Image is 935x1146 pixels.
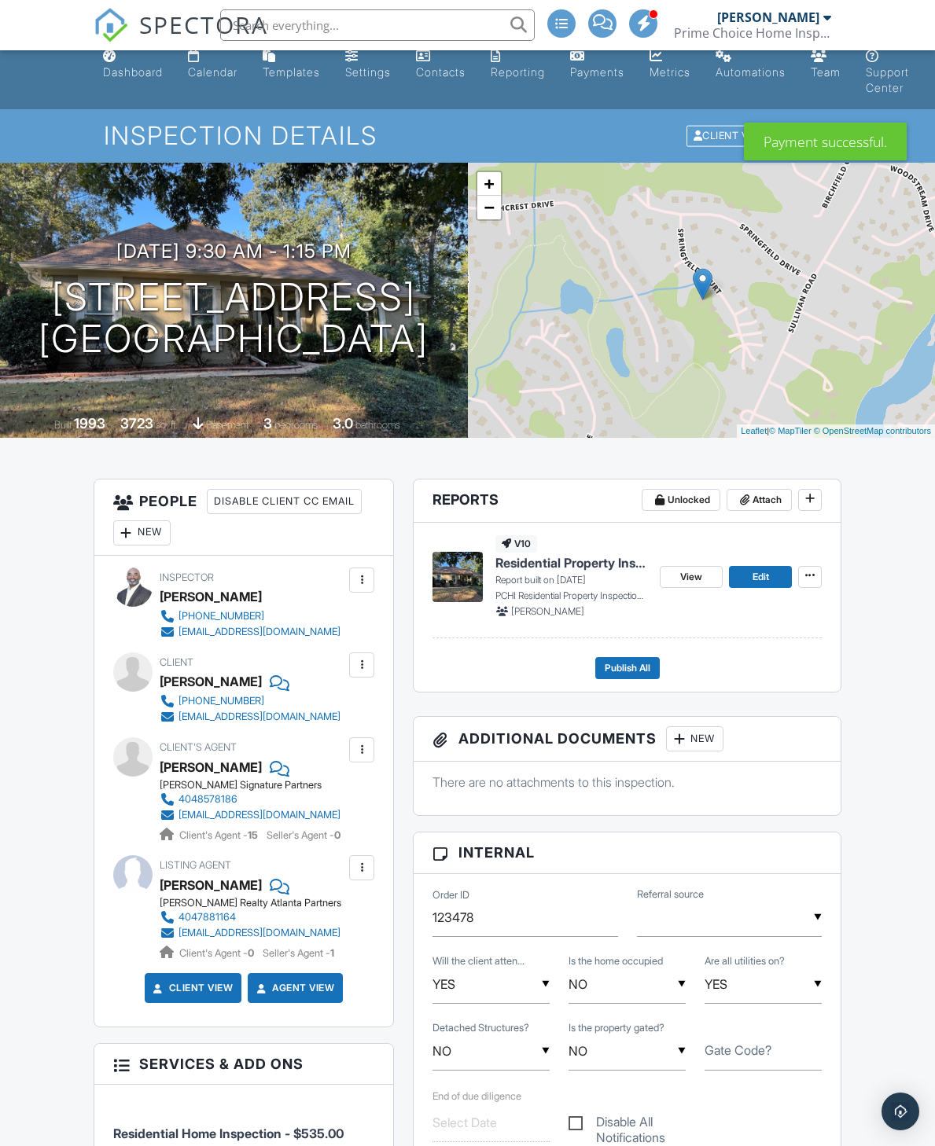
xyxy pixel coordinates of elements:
[139,8,268,41] span: SPECTORA
[637,887,704,902] label: Referral source
[160,709,341,725] a: [EMAIL_ADDRESS][DOMAIN_NAME]
[253,980,334,996] a: Agent View
[433,954,525,968] label: Will the client attend the inspection
[804,42,847,87] a: Team
[477,196,501,219] a: Zoom out
[866,65,909,94] div: Support Center
[160,585,262,608] div: [PERSON_NAME]
[104,122,832,149] h1: Inspection Details
[709,42,792,87] a: Automations (Advanced)
[705,954,785,968] label: Are all utilities on?
[179,793,237,806] div: 4048578186
[433,1090,521,1102] label: End of due diligence
[188,65,237,79] div: Calendar
[179,626,341,638] div: [EMAIL_ADDRESS][DOMAIN_NAME]
[433,1021,529,1035] label: Detached Structures?
[674,25,831,41] div: Prime Choice Home Inspections
[484,42,551,87] a: Reporting
[179,911,236,924] div: 4047881164
[860,42,915,103] a: Support Center
[160,859,231,871] span: Listing Agent
[687,126,774,147] div: Client View
[160,656,193,668] span: Client
[569,954,663,968] label: Is the home occupied
[267,829,341,841] span: Seller's Agent -
[705,1041,771,1059] label: Gate Code?
[564,42,631,87] a: Payments
[716,65,786,79] div: Automations
[97,42,169,87] a: Dashboard
[94,8,128,42] img: The Best Home Inspection Software - Spectora
[179,927,341,939] div: [EMAIL_ADDRESS][DOMAIN_NAME]
[414,832,841,873] h3: Internal
[414,717,841,762] h3: Additional Documents
[339,42,397,87] a: Settings
[330,947,334,959] strong: 1
[811,65,841,79] div: Team
[156,419,178,431] span: sq. ft.
[355,419,400,431] span: bathrooms
[120,415,153,432] div: 3723
[477,172,501,196] a: Zoom in
[160,755,262,779] a: [PERSON_NAME]
[570,65,624,79] div: Payments
[248,947,254,959] strong: 0
[569,1021,664,1035] label: Is the property gated?
[274,419,318,431] span: bedrooms
[179,947,256,959] span: Client's Agent -
[433,1104,550,1142] input: Select Date
[179,610,264,623] div: [PHONE_NUMBER]
[685,129,778,141] a: Client View
[179,809,341,821] div: [EMAIL_ADDRESS][DOMAIN_NAME]
[160,925,341,941] a: [EMAIL_ADDRESS][DOMAIN_NAME]
[248,829,258,841] strong: 15
[182,42,244,87] a: Calendar
[882,1093,919,1130] div: Open Intercom Messenger
[179,829,260,841] span: Client's Agent -
[160,807,341,823] a: [EMAIL_ADDRESS][DOMAIN_NAME]
[179,695,264,707] div: [PHONE_NUMBER]
[737,424,935,438] div: |
[263,947,334,959] span: Seller's Agent -
[433,888,469,902] label: Order ID
[741,426,767,435] a: Leaflet
[410,42,472,87] a: Contacts
[650,65,690,79] div: Metrics
[333,415,353,432] div: 3.0
[103,65,163,79] div: Dashboard
[717,9,819,25] div: [PERSON_NAME]
[744,123,907,160] div: Payment successful.
[814,426,931,435] a: © OpenStreetMap contributors
[160,909,341,925] a: 4047881164
[220,9,535,41] input: Search everything...
[206,419,248,431] span: basement
[705,1032,822,1071] input: Gate Code?
[160,897,353,909] div: [PERSON_NAME] Realty Atlanta Partners
[569,1115,686,1134] label: Disable All Notifications
[74,415,105,432] div: 1993
[160,741,237,753] span: Client's Agent
[160,608,341,624] a: [PHONE_NUMBER]
[54,419,72,431] span: Built
[94,1044,393,1085] h3: Services & Add ons
[160,693,341,709] a: [PHONE_NUMBER]
[160,792,341,807] a: 4048578186
[113,1126,344,1141] span: Residential Home Inspection - $535.00
[150,980,234,996] a: Client View
[113,520,171,545] div: New
[160,779,353,792] div: [PERSON_NAME] Signature Partners
[263,65,320,79] div: Templates
[666,726,723,751] div: New
[160,571,214,583] span: Inspector
[39,277,429,360] h1: [STREET_ADDRESS] [GEOGRAPHIC_DATA]
[256,42,326,87] a: Templates
[334,829,341,841] strong: 0
[207,489,362,514] div: Disable Client CC Email
[116,241,352,262] h3: [DATE] 9:30 am - 1:15 pm
[94,21,268,54] a: SPECTORA
[433,773,822,791] p: There are no attachments to this inspection.
[160,873,262,897] a: [PERSON_NAME]
[160,670,262,693] div: [PERSON_NAME]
